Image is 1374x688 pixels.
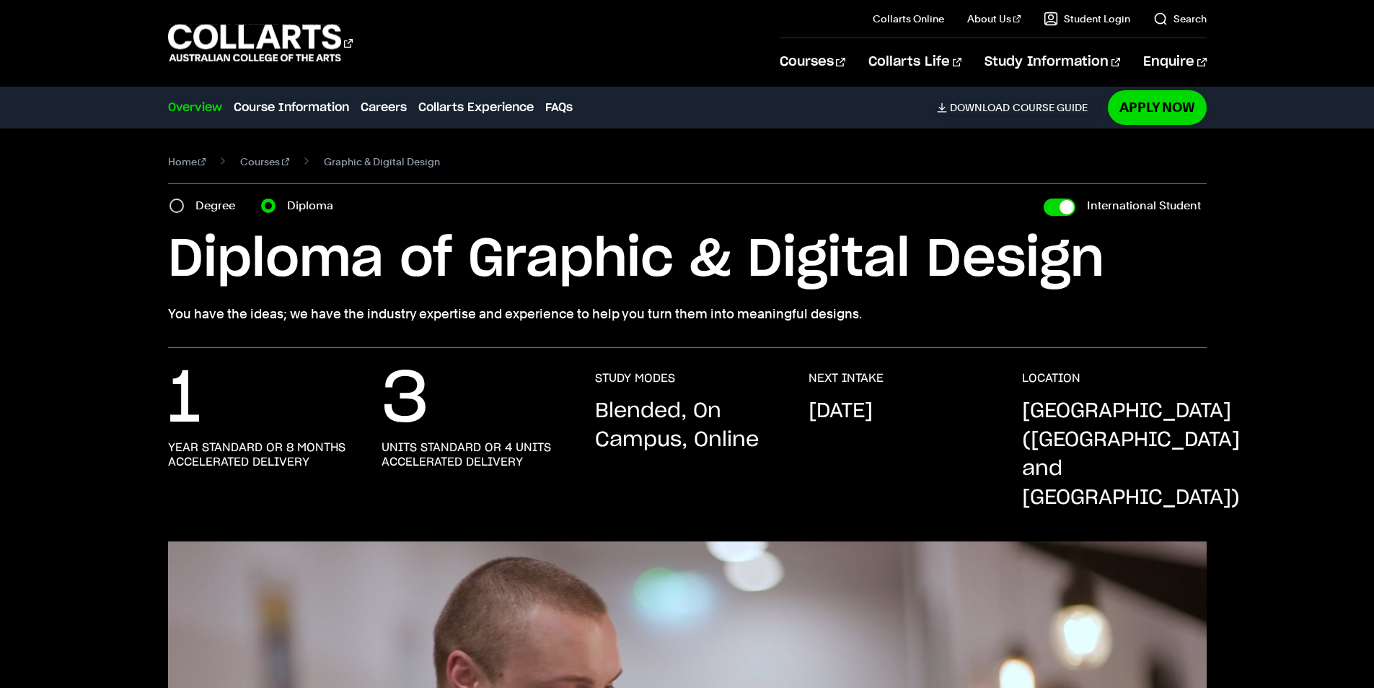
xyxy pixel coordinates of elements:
[1044,12,1130,26] a: Student Login
[1153,12,1207,26] a: Search
[1108,90,1207,124] a: Apply Now
[985,38,1120,86] a: Study Information
[868,38,961,86] a: Collarts Life
[1143,38,1206,86] a: Enquire
[168,227,1207,292] h1: Diploma of Graphic & Digital Design
[324,152,440,172] span: Graphic & Digital Design
[1022,371,1080,386] h3: LOCATION
[168,304,1207,324] p: You have the ideas; we have the industry expertise and experience to help you turn them into mean...
[234,99,349,116] a: Course Information
[168,440,353,469] h3: year standard or 8 months accelerated delivery
[195,196,244,216] label: Degree
[545,99,573,116] a: FAQs
[1022,397,1240,513] p: [GEOGRAPHIC_DATA] ([GEOGRAPHIC_DATA] and [GEOGRAPHIC_DATA])
[361,99,407,116] a: Careers
[168,152,206,172] a: Home
[937,101,1099,114] a: DownloadCourse Guide
[382,440,566,469] h3: units standard or 4 units accelerated delivery
[809,397,873,426] p: [DATE]
[168,99,222,116] a: Overview
[418,99,534,116] a: Collarts Experience
[967,12,1021,26] a: About Us
[1087,196,1201,216] label: International Student
[240,152,289,172] a: Courses
[873,12,944,26] a: Collarts Online
[809,371,884,386] h3: NEXT INTAKE
[950,101,1010,114] span: Download
[287,196,342,216] label: Diploma
[168,22,353,64] div: Go to homepage
[168,371,201,429] p: 1
[382,371,429,429] p: 3
[595,371,675,386] h3: STUDY MODES
[780,38,845,86] a: Courses
[595,397,780,455] p: Blended, On Campus, Online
